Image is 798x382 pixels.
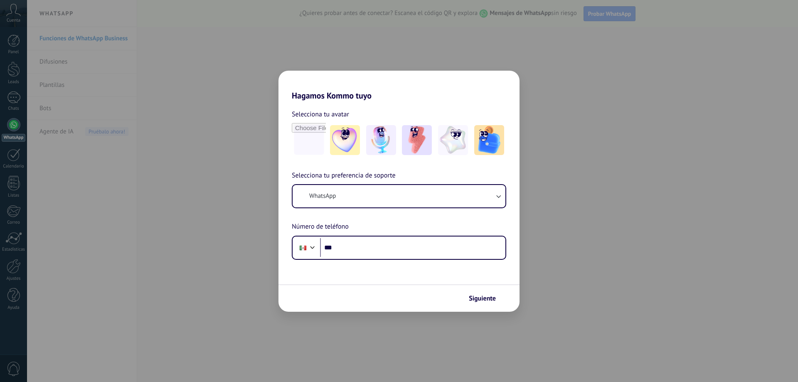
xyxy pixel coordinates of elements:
[293,185,505,207] button: WhatsApp
[292,109,349,120] span: Selecciona tu avatar
[292,170,396,181] span: Selecciona tu preferencia de soporte
[438,125,468,155] img: -4.jpeg
[366,125,396,155] img: -2.jpeg
[309,192,336,200] span: WhatsApp
[465,291,507,306] button: Siguiente
[295,239,311,256] div: Mexico: + 52
[474,125,504,155] img: -5.jpeg
[278,71,520,101] h2: Hagamos Kommo tuyo
[469,296,496,301] span: Siguiente
[330,125,360,155] img: -1.jpeg
[292,222,349,232] span: Número de teléfono
[402,125,432,155] img: -3.jpeg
